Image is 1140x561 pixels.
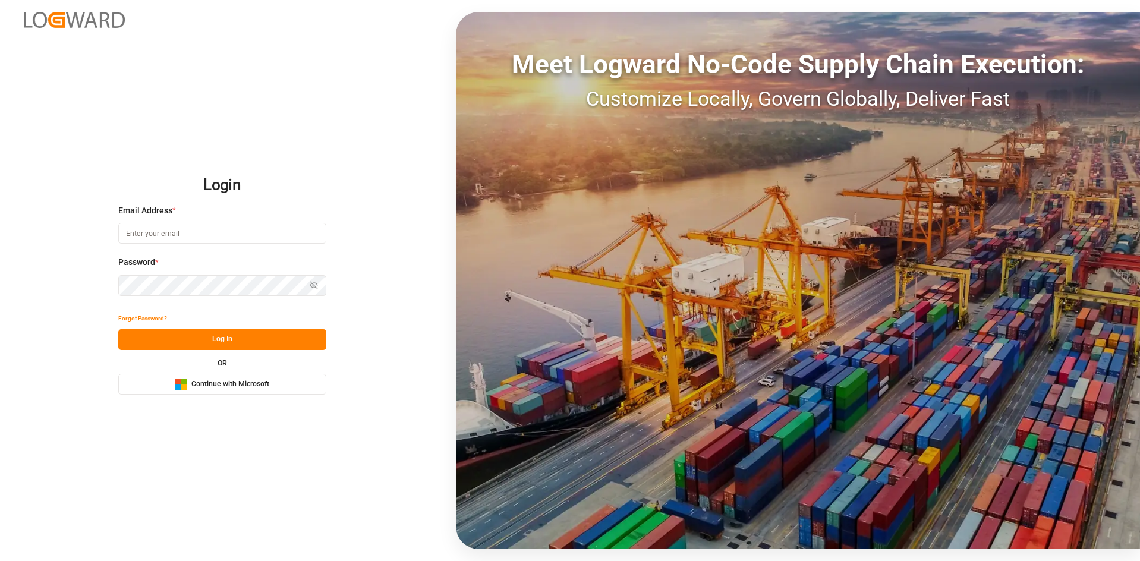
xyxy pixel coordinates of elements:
[118,329,326,350] button: Log In
[456,84,1140,114] div: Customize Locally, Govern Globally, Deliver Fast
[218,360,227,367] small: OR
[456,45,1140,84] div: Meet Logward No-Code Supply Chain Execution:
[118,256,155,269] span: Password
[118,308,167,329] button: Forgot Password?
[118,166,326,204] h2: Login
[24,12,125,28] img: Logward_new_orange.png
[118,223,326,244] input: Enter your email
[118,204,172,217] span: Email Address
[118,374,326,395] button: Continue with Microsoft
[191,379,269,390] span: Continue with Microsoft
